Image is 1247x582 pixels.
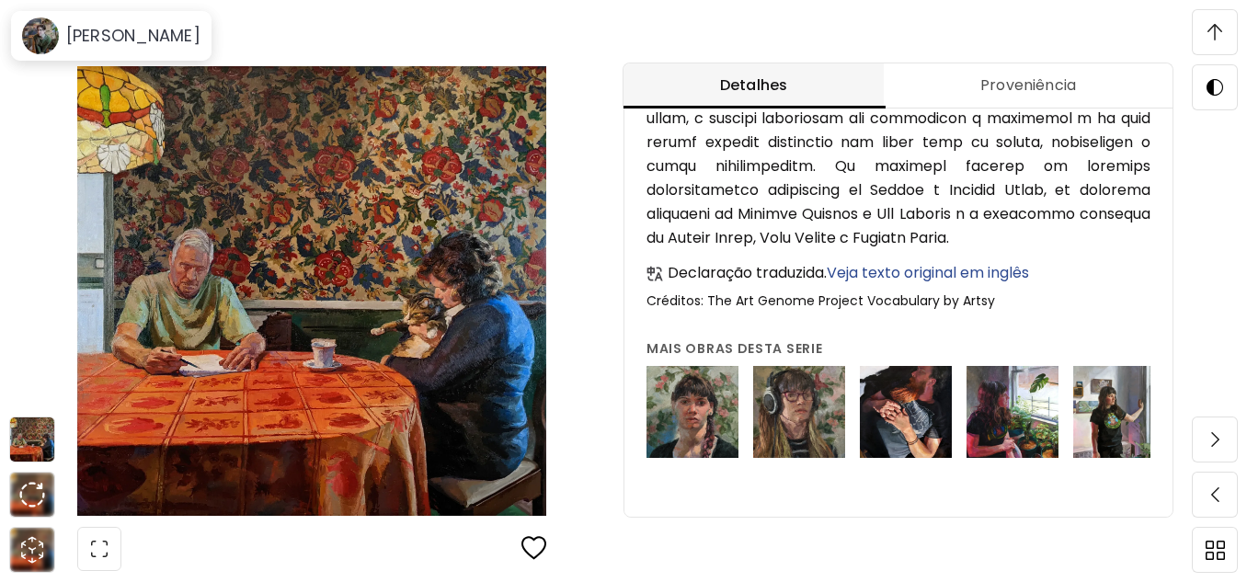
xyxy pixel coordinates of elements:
div: animation [17,535,47,565]
h6: Declaração traduzida. [668,261,1029,285]
img: from the same series [753,366,845,458]
img: from the same series [967,366,1058,458]
h6: Mais obras desta serie [646,338,1150,359]
img: from the same series [1073,366,1165,458]
span: Veja texto original em inglês [827,262,1029,283]
span: Proveniência [895,74,1161,97]
img: from the same series [646,366,738,458]
h6: [PERSON_NAME] [66,25,200,47]
button: favorites [510,524,558,574]
span: Detalhes [635,74,873,97]
img: from the same series [860,366,952,458]
h6: Créditos: The Art Genome Project Vocabulary by Artsy [646,292,1150,309]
